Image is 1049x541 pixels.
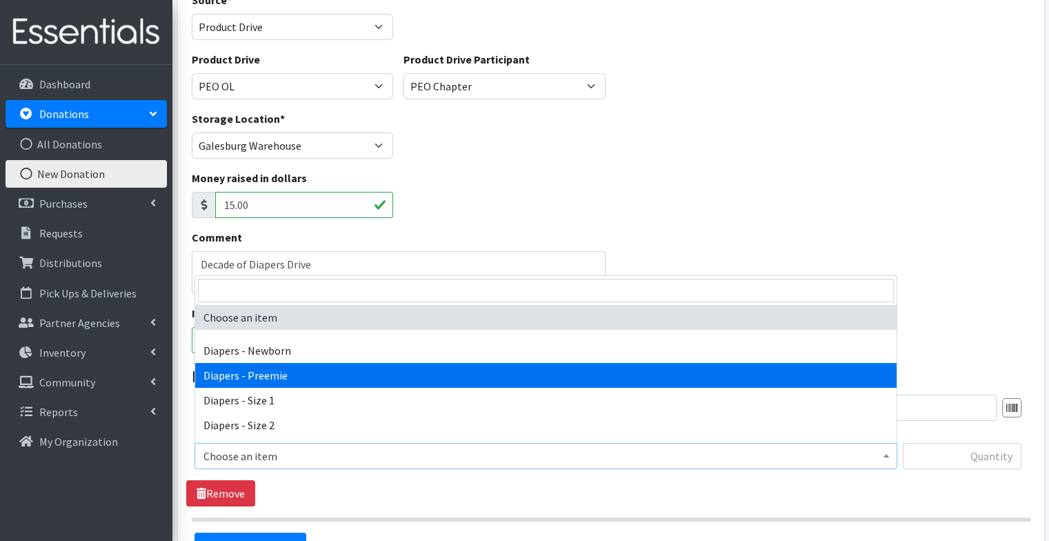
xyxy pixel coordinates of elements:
[6,368,167,396] a: Community
[39,256,102,270] p: Distributions
[192,110,285,127] label: Storage Location
[39,346,86,360] p: Inventory
[280,112,285,126] abbr: required
[6,219,167,247] a: Requests
[39,316,120,330] p: Partner Agencies
[6,9,167,55] img: HumanEssentials
[195,305,897,330] li: Choose an item
[195,338,897,363] li: Diapers - Newborn
[6,249,167,277] a: Distributions
[192,170,307,186] label: Money raised in dollars
[192,229,242,246] label: Comment
[203,446,888,466] span: Choose an item
[6,70,167,98] a: Dashboard
[6,160,167,188] a: New Donation
[6,130,167,158] a: All Donations
[192,364,1030,389] legend: Items in this donation
[6,190,167,217] a: Purchases
[195,363,897,388] li: Diapers - Preemie
[186,480,255,506] a: Remove
[39,375,95,389] p: Community
[192,305,245,322] label: Issued on
[6,100,167,128] a: Donations
[39,77,90,91] p: Dashboard
[39,286,137,300] p: Pick Ups & Deliveries
[39,226,83,240] p: Requests
[6,279,167,307] a: Pick Ups & Deliveries
[403,51,530,68] label: Product Drive Participant
[39,107,89,121] p: Donations
[39,435,118,449] p: My Organization
[6,339,167,366] a: Inventory
[6,428,167,455] a: My Organization
[195,413,897,437] li: Diapers - Size 2
[903,443,1021,469] input: Quantity
[6,309,167,337] a: Partner Agencies
[195,437,897,462] li: Diapers - Size 3
[39,197,88,210] p: Purchases
[192,51,260,68] label: Product Drive
[195,388,897,413] li: Diapers - Size 1
[6,398,167,426] a: Reports
[194,443,897,469] span: Choose an item
[39,405,78,419] p: Reports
